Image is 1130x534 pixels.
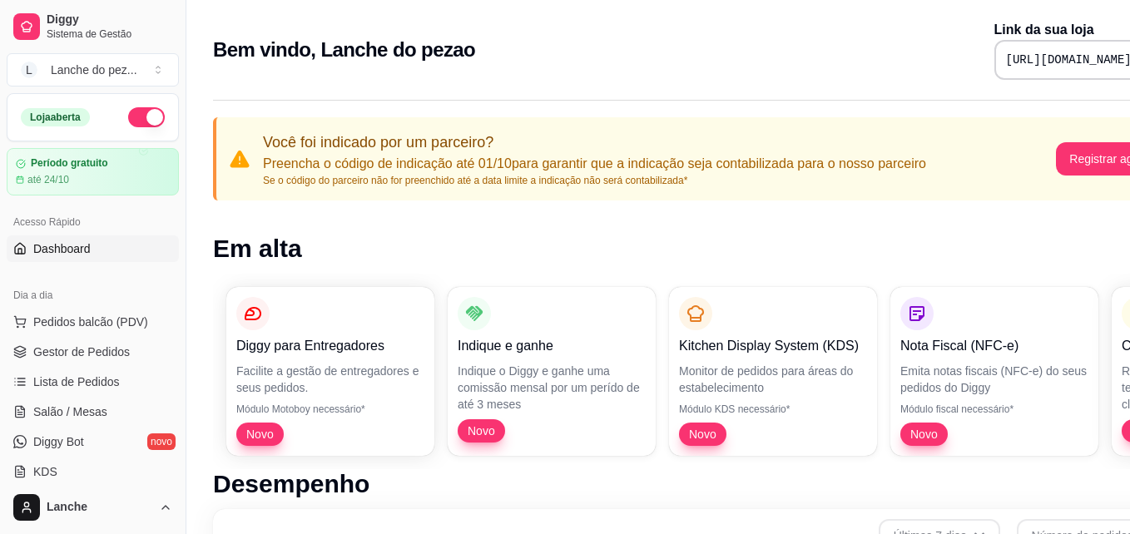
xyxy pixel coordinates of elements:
[226,287,434,456] button: Diggy para EntregadoresFacilite a gestão de entregadores e seus pedidos.Módulo Motoboy necessário...
[33,314,148,330] span: Pedidos balcão (PDV)
[669,287,877,456] button: Kitchen Display System (KDS)Monitor de pedidos para áreas do estabelecimentoMódulo KDS necessário...
[33,344,130,360] span: Gestor de Pedidos
[890,287,1098,456] button: Nota Fiscal (NFC-e)Emita notas fiscais (NFC-e) do seus pedidos do DiggyMódulo fiscal necessário*Novo
[679,363,867,396] p: Monitor de pedidos para áreas do estabelecimento
[679,336,867,356] p: Kitchen Display System (KDS)
[21,108,90,126] div: Loja aberta
[33,240,91,257] span: Dashboard
[461,423,502,439] span: Novo
[128,107,165,127] button: Alterar Status
[7,458,179,485] a: KDS
[27,173,69,186] article: até 24/10
[7,339,179,365] a: Gestor de Pedidos
[7,282,179,309] div: Dia a dia
[263,154,926,174] p: Preencha o código de indicação até 01/10 para garantir que a indicação seja contabilizada para o ...
[679,403,867,416] p: Módulo KDS necessário*
[458,363,646,413] p: Indique o Diggy e ganhe uma comissão mensal por um perído de até 3 meses
[458,336,646,356] p: Indique e ganhe
[33,403,107,420] span: Salão / Mesas
[900,336,1088,356] p: Nota Fiscal (NFC-e)
[33,373,120,390] span: Lista de Pedidos
[236,403,424,416] p: Módulo Motoboy necessário*
[900,403,1088,416] p: Módulo fiscal necessário*
[7,235,179,262] a: Dashboard
[7,148,179,195] a: Período gratuitoaté 24/10
[21,62,37,78] span: L
[7,428,179,455] a: Diggy Botnovo
[213,37,475,63] h2: Bem vindo, Lanche do pezao
[682,426,723,443] span: Novo
[7,487,179,527] button: Lanche
[7,7,179,47] a: DiggySistema de Gestão
[51,62,137,78] div: Lanche do pez ...
[33,463,57,480] span: KDS
[47,12,172,27] span: Diggy
[47,500,152,515] span: Lanche
[33,433,84,450] span: Diggy Bot
[236,363,424,396] p: Facilite a gestão de entregadores e seus pedidos.
[904,426,944,443] span: Novo
[240,426,280,443] span: Novo
[263,174,926,187] p: Se o código do parceiro não for preenchido até a data limite a indicação não será contabilizada*
[47,27,172,41] span: Sistema de Gestão
[900,363,1088,396] p: Emita notas fiscais (NFC-e) do seus pedidos do Diggy
[7,309,179,335] button: Pedidos balcão (PDV)
[448,287,656,456] button: Indique e ganheIndique o Diggy e ganhe uma comissão mensal por um perído de até 3 mesesNovo
[7,368,179,395] a: Lista de Pedidos
[236,336,424,356] p: Diggy para Entregadores
[7,209,179,235] div: Acesso Rápido
[7,53,179,87] button: Select a team
[31,157,108,170] article: Período gratuito
[7,398,179,425] a: Salão / Mesas
[263,131,926,154] p: Você foi indicado por um parceiro?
